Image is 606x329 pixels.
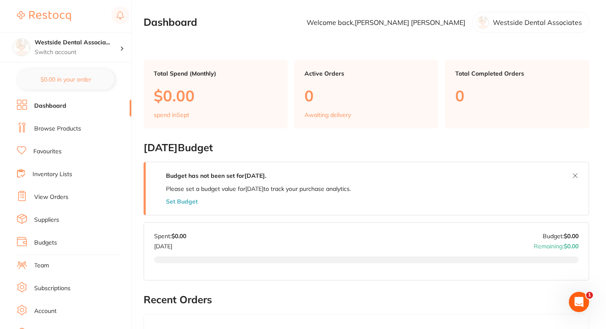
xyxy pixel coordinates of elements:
[144,142,589,154] h2: [DATE] Budget
[294,60,438,128] a: Active Orders0Awaiting delivery
[304,111,351,118] p: Awaiting delivery
[34,284,71,293] a: Subscriptions
[166,198,198,205] button: Set Budget
[144,16,197,28] h2: Dashboard
[171,232,186,240] strong: $0.00
[144,60,288,128] a: Total Spend (Monthly)$0.00spend inSept
[166,172,266,179] strong: Budget has not been set for [DATE] .
[17,69,114,90] button: $0.00 in your order
[34,102,66,110] a: Dashboard
[166,185,351,192] p: Please set a budget value for [DATE] to track your purchase analytics.
[543,233,579,239] p: Budget:
[17,11,71,21] img: Restocq Logo
[534,239,579,250] p: Remaining:
[564,242,579,250] strong: $0.00
[154,70,277,77] p: Total Spend (Monthly)
[455,87,579,104] p: 0
[445,60,589,128] a: Total Completed Orders0
[154,111,189,118] p: spend in Sept
[35,48,120,57] p: Switch account
[34,261,49,270] a: Team
[154,87,277,104] p: $0.00
[569,292,589,312] iframe: Intercom live chat
[33,170,72,179] a: Inventory Lists
[154,239,186,250] p: [DATE]
[564,232,579,240] strong: $0.00
[33,147,62,156] a: Favourites
[34,239,57,247] a: Budgets
[307,19,465,26] p: Welcome back, [PERSON_NAME] [PERSON_NAME]
[13,39,30,56] img: Westside Dental Associates
[17,6,71,26] a: Restocq Logo
[586,292,593,299] span: 1
[455,70,579,77] p: Total Completed Orders
[144,294,589,306] h2: Recent Orders
[35,38,120,47] h4: Westside Dental Associates
[304,87,428,104] p: 0
[493,19,582,26] p: Westside Dental Associates
[34,307,57,315] a: Account
[34,216,59,224] a: Suppliers
[304,70,428,77] p: Active Orders
[34,193,68,201] a: View Orders
[154,233,186,239] p: Spent:
[34,125,81,133] a: Browse Products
